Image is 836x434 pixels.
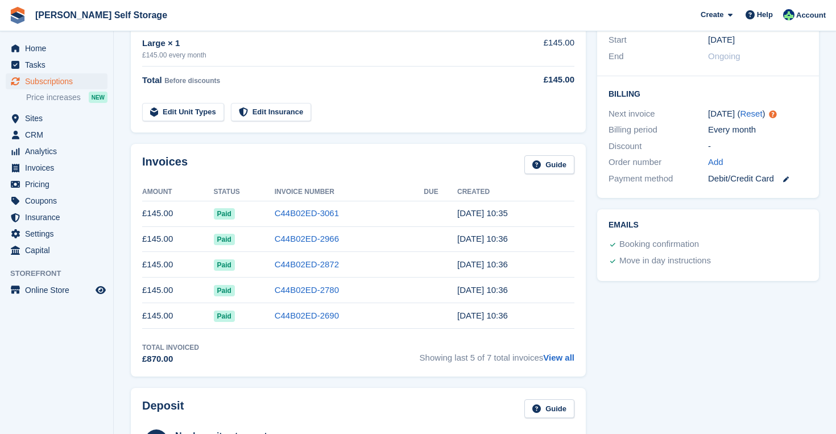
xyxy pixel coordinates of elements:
span: Ongoing [708,51,740,61]
div: Discount [609,140,708,153]
time: 2025-08-24 09:35:54 UTC [457,208,508,218]
h2: Deposit [142,399,184,418]
span: Paid [214,259,235,271]
th: Status [214,183,275,201]
a: C44B02ED-2780 [275,285,339,295]
div: [DATE] ( ) [708,108,808,121]
a: C44B02ED-2872 [275,259,339,269]
span: Subscriptions [25,73,93,89]
div: Move in day instructions [619,254,711,268]
th: Amount [142,183,214,201]
a: menu [6,73,107,89]
div: £145.00 [508,73,574,86]
th: Invoice Number [275,183,424,201]
div: Tooltip anchor [768,109,778,119]
a: menu [6,282,107,298]
time: 2025-06-24 09:36:28 UTC [457,259,508,269]
a: Add [708,156,723,169]
a: C44B02ED-2966 [275,234,339,243]
td: £145.00 [142,226,214,252]
a: menu [6,57,107,73]
a: C44B02ED-3061 [275,208,339,218]
th: Created [457,183,574,201]
div: Billing period [609,123,708,137]
a: Guide [524,399,574,418]
span: Showing last 5 of 7 total invoices [420,342,574,366]
div: Every month [708,123,808,137]
span: Sites [25,110,93,126]
span: Create [701,9,723,20]
a: menu [6,193,107,209]
div: End [609,50,708,63]
span: Price increases [26,92,81,103]
div: £870.00 [142,353,199,366]
span: Storefront [10,268,113,279]
time: 2025-04-24 09:36:30 UTC [457,311,508,320]
img: stora-icon-8386f47178a22dfd0bd8f6a31ec36ba5ce8667c1dd55bd0f319d3a0aa187defe.svg [9,7,26,24]
a: menu [6,160,107,176]
a: Edit Insurance [231,103,312,122]
a: [PERSON_NAME] Self Storage [31,6,172,24]
time: 2025-07-24 09:36:02 UTC [457,234,508,243]
a: menu [6,242,107,258]
span: Total [142,75,162,85]
td: £145.00 [142,303,214,329]
h2: Emails [609,221,808,230]
span: Help [757,9,773,20]
span: Insurance [25,209,93,225]
a: Edit Unit Types [142,103,224,122]
time: 2025-05-24 09:36:24 UTC [457,285,508,295]
span: Invoices [25,160,93,176]
span: Pricing [25,176,93,192]
span: Settings [25,226,93,242]
div: Booking confirmation [619,238,699,251]
th: Due [424,183,457,201]
h2: Invoices [142,155,188,174]
td: £145.00 [142,252,214,278]
a: Guide [524,155,574,174]
div: £145.00 every month [142,50,508,60]
a: menu [6,110,107,126]
td: £145.00 [142,201,214,226]
span: Paid [214,285,235,296]
td: £145.00 [508,30,574,66]
span: Tasks [25,57,93,73]
a: Price increases NEW [26,91,107,104]
span: Home [25,40,93,56]
a: menu [6,127,107,143]
span: Capital [25,242,93,258]
div: Payment method [609,172,708,185]
span: Analytics [25,143,93,159]
td: £145.00 [142,278,214,303]
div: Next invoice [609,108,708,121]
div: Total Invoiced [142,342,199,353]
time: 2025-03-24 01:00:00 UTC [708,34,735,47]
div: Large × 1 [142,37,508,50]
a: menu [6,143,107,159]
div: NEW [89,92,107,103]
div: Debit/Credit Card [708,172,808,185]
span: Before discounts [164,77,220,85]
a: View all [543,353,574,362]
div: Order number [609,156,708,169]
div: - [708,140,808,153]
a: menu [6,226,107,242]
span: Paid [214,234,235,245]
span: Paid [214,208,235,220]
a: C44B02ED-2690 [275,311,339,320]
h2: Billing [609,88,808,99]
span: Paid [214,311,235,322]
div: Start [609,34,708,47]
a: menu [6,176,107,192]
span: Coupons [25,193,93,209]
a: menu [6,40,107,56]
a: Reset [740,109,762,118]
img: Dafydd Pritchard [783,9,794,20]
span: CRM [25,127,93,143]
a: menu [6,209,107,225]
span: Account [796,10,826,21]
a: Preview store [94,283,107,297]
span: Online Store [25,282,93,298]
